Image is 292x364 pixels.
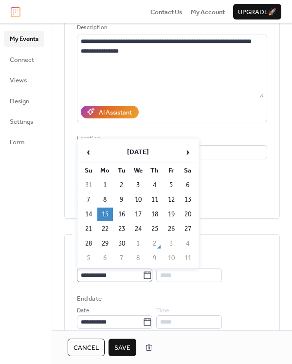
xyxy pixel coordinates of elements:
td: 7 [81,193,96,207]
span: Save [114,343,130,353]
td: 6 [180,178,196,192]
td: 24 [130,222,146,236]
td: 10 [130,193,146,207]
td: 13 [180,193,196,207]
td: 5 [164,178,179,192]
td: 8 [97,193,113,207]
td: 8 [130,251,146,265]
div: End date [77,294,102,304]
td: 26 [164,222,179,236]
td: 3 [130,178,146,192]
td: 14 [81,208,96,221]
td: 6 [97,251,113,265]
span: Cancel [73,343,99,353]
td: 5 [81,251,96,265]
td: 1 [97,178,113,192]
button: Upgrade🚀 [233,4,281,19]
a: Contact Us [150,7,182,17]
button: Save [109,339,136,356]
th: Su [81,164,96,177]
td: 12 [164,193,179,207]
a: Settings [4,114,44,129]
td: 31 [81,178,96,192]
td: 2 [114,178,129,192]
div: Location [77,134,265,144]
td: 19 [164,208,179,221]
th: Tu [114,164,129,177]
a: Design [4,93,44,109]
span: Time [156,259,169,268]
span: Date [77,306,89,316]
th: Mo [97,164,113,177]
span: My Events [10,34,38,44]
td: 1 [130,237,146,250]
td: 25 [147,222,163,236]
td: 28 [81,237,96,250]
td: 15 [97,208,113,221]
button: AI Assistant [81,106,139,118]
td: 30 [114,237,129,250]
span: › [181,142,195,162]
span: Views [10,76,27,85]
td: 2 [147,237,163,250]
th: We [130,164,146,177]
div: Description [77,23,265,33]
td: 4 [180,237,196,250]
td: 7 [114,251,129,265]
th: [DATE] [97,142,179,163]
span: Time [156,306,169,316]
td: 23 [114,222,129,236]
td: 3 [164,237,179,250]
td: 17 [130,208,146,221]
td: 29 [97,237,113,250]
td: 20 [180,208,196,221]
td: 16 [114,208,129,221]
th: Fr [164,164,179,177]
td: 27 [180,222,196,236]
span: ‹ [81,142,96,162]
button: Cancel [68,339,105,356]
img: logo [11,6,20,17]
a: Form [4,134,44,150]
td: 10 [164,251,179,265]
td: 18 [147,208,163,221]
span: Settings [10,117,33,127]
td: 22 [97,222,113,236]
span: Connect [10,55,34,65]
div: AI Assistant [99,108,132,117]
a: My Events [4,31,44,46]
td: 9 [114,193,129,207]
a: Views [4,72,44,88]
td: 9 [147,251,163,265]
a: My Account [191,7,225,17]
span: Upgrade 🚀 [238,7,276,17]
span: Form [10,137,25,147]
th: Th [147,164,163,177]
th: Sa [180,164,196,177]
td: 4 [147,178,163,192]
td: 21 [81,222,96,236]
a: Connect [4,52,44,67]
td: 11 [180,251,196,265]
td: 11 [147,193,163,207]
span: Design [10,96,29,106]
